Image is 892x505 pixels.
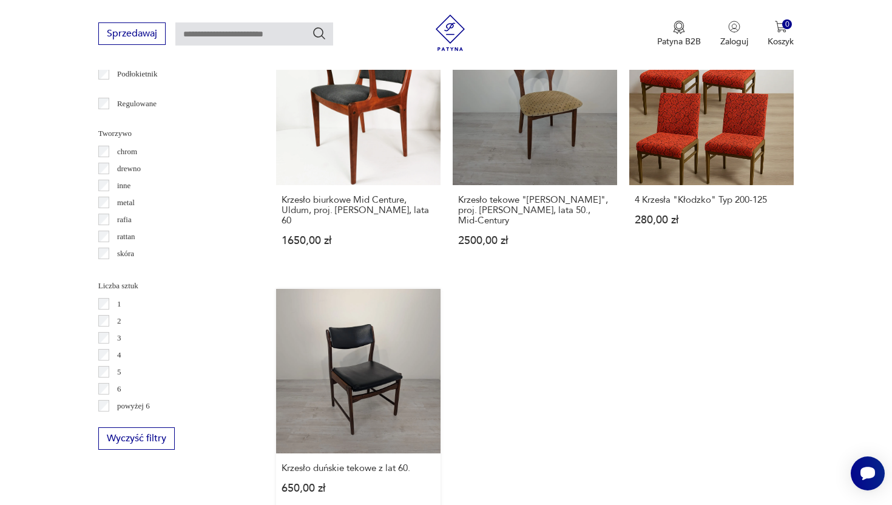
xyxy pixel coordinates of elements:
p: rattan [117,230,135,243]
button: Wyczyść filtry [98,427,175,450]
p: inne [117,179,130,192]
a: Krzesło biurkowe Mid Centure, Uldum, proj. J. Andersen, Dania, lata 60Krzesło biurkowe Mid Centur... [276,21,441,269]
img: Ikona medalu [673,21,685,34]
p: skóra [117,247,134,260]
button: 0Koszyk [768,21,794,47]
a: Ikona medaluPatyna B2B [657,21,701,47]
p: 6 [117,382,121,396]
p: 2 [117,314,121,328]
img: Ikona koszyka [775,21,787,33]
img: Patyna - sklep z meblami i dekoracjami vintage [432,15,468,51]
p: powyżej 6 [117,399,150,413]
p: 2500,00 zł [458,236,612,246]
iframe: Smartsupp widget button [851,456,885,490]
div: 0 [782,19,792,30]
p: Tworzywo [98,127,247,140]
button: Patyna B2B [657,21,701,47]
button: Zaloguj [720,21,748,47]
img: Ikonka użytkownika [728,21,740,33]
h3: Krzesło biurkowe Mid Centure, Uldum, proj. [PERSON_NAME], lata 60 [282,195,435,226]
a: Sprzedawaj [98,30,166,39]
button: Szukaj [312,26,326,41]
button: Sprzedawaj [98,22,166,45]
h3: 4 Krzesła "Kłodzko" Typ 200-125 [635,195,788,205]
p: 5 [117,365,121,379]
p: Patyna B2B [657,36,701,47]
p: Podłokietnik [117,67,157,81]
p: Regulowane [117,97,157,110]
p: Liczba sztuk [98,279,247,293]
p: Zaloguj [720,36,748,47]
a: 4 Krzesła "Kłodzko" Typ 200-1254 Krzesła "Kłodzko" Typ 200-125280,00 zł [629,21,794,269]
p: 1650,00 zł [282,236,435,246]
a: Krzesło tekowe "Peter", proj. Nielsa Koefoeda, lata 50., Mid-CenturyKrzesło tekowe "[PERSON_NAME]... [453,21,617,269]
p: Koszyk [768,36,794,47]
p: metal [117,196,135,209]
p: tkanina [117,264,140,277]
h3: Krzesło duńskie tekowe z lat 60. [282,463,435,473]
p: 650,00 zł [282,483,435,493]
h3: Krzesło tekowe "[PERSON_NAME]", proj. [PERSON_NAME], lata 50., Mid-Century [458,195,612,226]
p: chrom [117,145,137,158]
p: 4 [117,348,121,362]
p: drewno [117,162,141,175]
p: 3 [117,331,121,345]
p: rafia [117,213,132,226]
p: 1 [117,297,121,311]
p: 280,00 zł [635,215,788,225]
